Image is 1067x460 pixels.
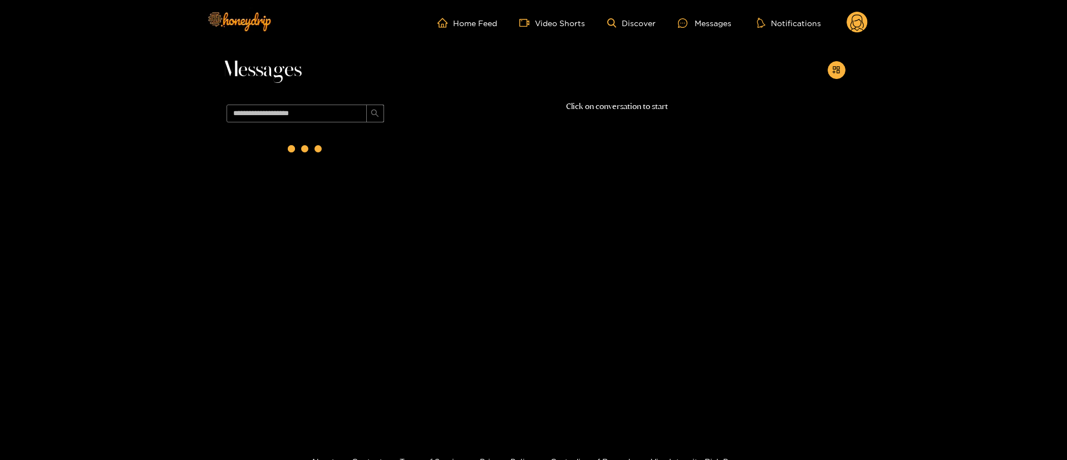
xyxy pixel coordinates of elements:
[519,18,535,28] span: video-camera
[678,17,731,29] div: Messages
[389,100,845,113] p: Click on conversation to start
[371,109,379,118] span: search
[754,17,824,28] button: Notifications
[437,18,453,28] span: home
[832,66,840,75] span: appstore-add
[366,105,384,122] button: search
[607,18,656,28] a: Discover
[437,18,497,28] a: Home Feed
[519,18,585,28] a: Video Shorts
[222,57,302,83] span: Messages
[828,61,845,79] button: appstore-add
